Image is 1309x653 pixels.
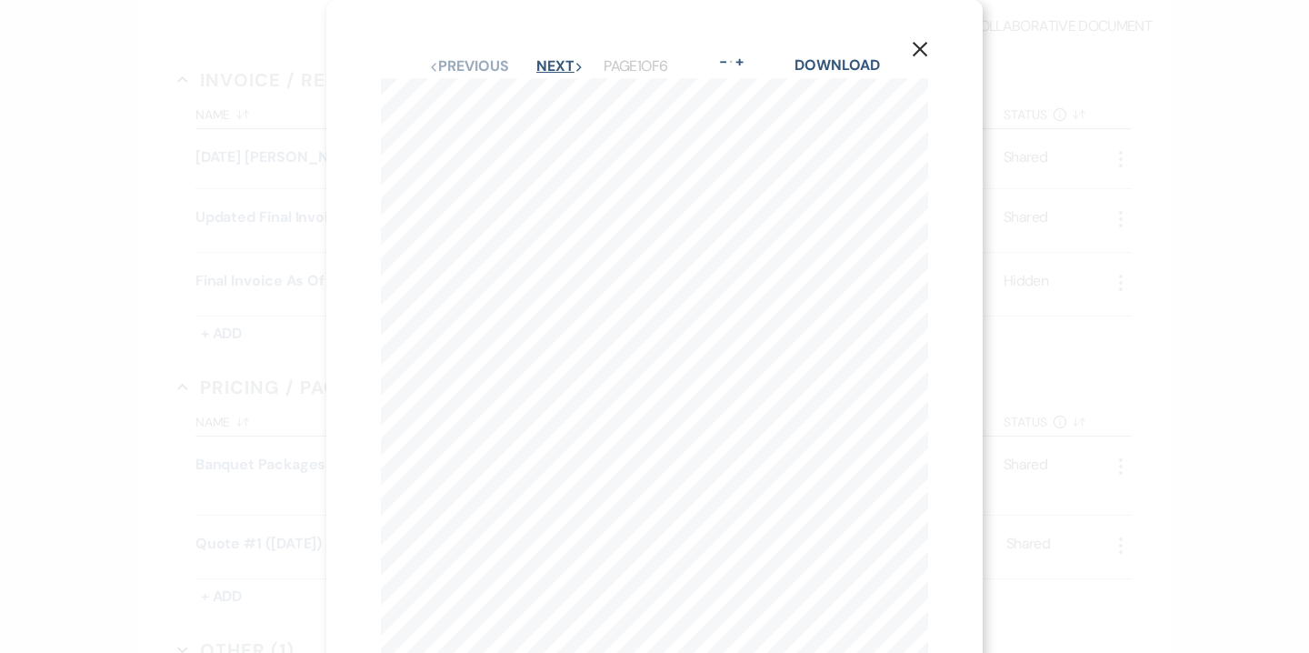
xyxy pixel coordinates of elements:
[715,55,730,69] button: -
[794,55,879,75] a: Download
[733,55,747,69] button: +
[604,55,667,78] p: Page 1 of 6
[536,59,584,74] button: Next
[429,59,508,74] button: Previous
